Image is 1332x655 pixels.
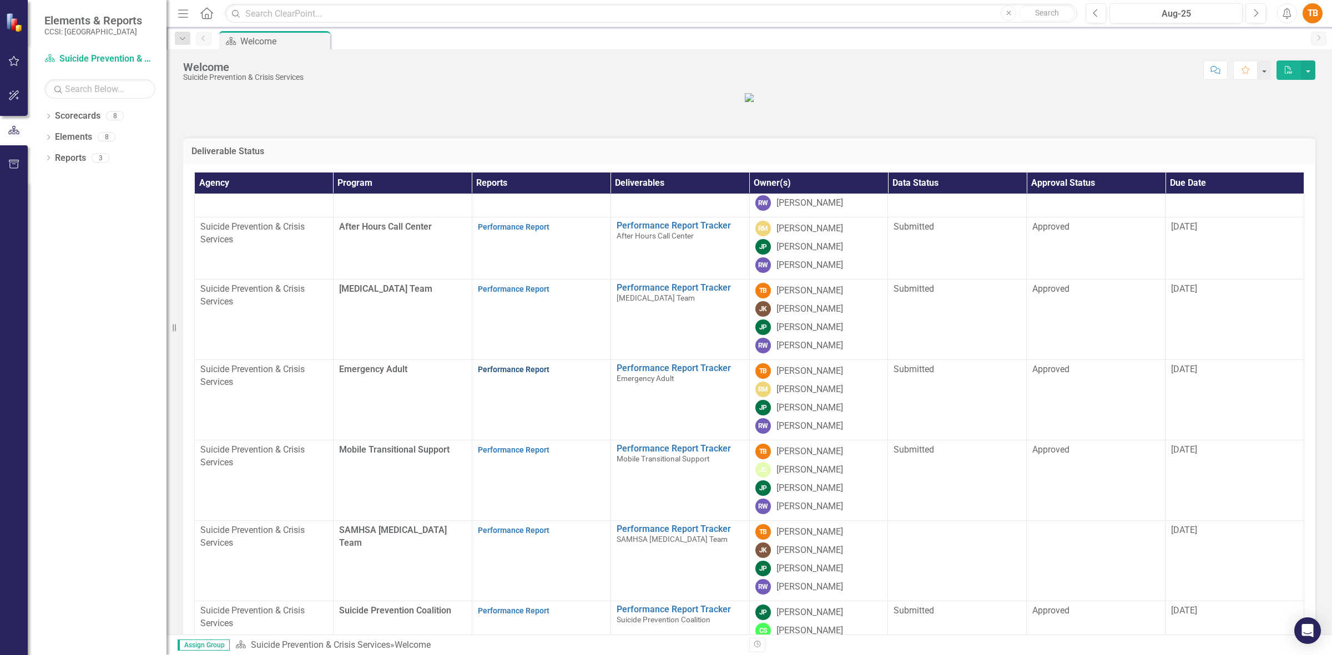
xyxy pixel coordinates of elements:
button: Aug-25 [1109,3,1243,23]
td: Double-Click to Edit Right Click for Context Menu [610,217,749,280]
div: [PERSON_NAME] [776,339,843,352]
a: Performance Report [478,285,549,293]
td: Double-Click to Edit Right Click for Context Menu [610,521,749,601]
td: Double-Click to Edit [1027,440,1165,521]
div: [PERSON_NAME] [776,562,843,575]
span: Elements & Reports [44,14,142,27]
span: Suicide Prevention Coalition [339,605,451,616]
div: [PERSON_NAME] [776,197,843,210]
div: JK [755,542,771,558]
span: Emergency Adult [617,374,674,383]
div: RW [755,257,771,273]
a: Performance Report Tracker [617,221,744,231]
a: Performance Report Tracker [617,363,744,373]
span: SAMHSA [MEDICAL_DATA] Team [339,525,447,548]
div: [PERSON_NAME] [776,303,843,316]
input: Search ClearPoint... [225,4,1077,23]
span: Mobile Transitional Support [617,454,709,463]
span: [DATE] [1171,605,1197,616]
div: [PERSON_NAME] [776,500,843,513]
div: [PERSON_NAME] [776,482,843,495]
div: RM [755,221,771,236]
span: [DATE] [1171,525,1197,535]
a: Performance Report [478,606,549,615]
p: Suicide Prevention & Crisis Services [200,363,327,389]
a: Performance Report Tracker [617,444,744,454]
a: Performance Report Tracker [617,605,744,615]
a: Scorecards [55,110,100,123]
div: RW [755,579,771,595]
td: Double-Click to Edit [888,360,1027,440]
div: JP [755,605,771,620]
span: [DATE] [1171,444,1197,455]
div: TB [755,363,771,379]
div: [PERSON_NAME] [776,464,843,476]
td: Double-Click to Edit [1027,360,1165,440]
div: CS [755,623,771,638]
div: Suicide Prevention & Crisis Services [183,73,304,82]
div: 3 [92,153,109,163]
div: JC [755,462,771,478]
span: SAMHSA [MEDICAL_DATA] Team [617,535,728,544]
div: Welcome [395,639,431,650]
td: Double-Click to Edit [888,280,1027,360]
div: Welcome [240,34,327,48]
div: Aug-25 [1113,7,1239,21]
span: Submitted [894,283,934,294]
div: JP [755,400,771,415]
a: Elements [55,131,92,144]
div: [PERSON_NAME] [776,321,843,334]
div: [PERSON_NAME] [776,241,843,253]
span: Submitted [894,605,934,616]
input: Search Below... [44,79,155,99]
p: Suicide Prevention & Crisis Services [200,444,327,469]
a: Performance Report Tracker [617,524,744,534]
div: [PERSON_NAME] [776,259,843,272]
div: [PERSON_NAME] [776,445,843,458]
span: [DATE] [1171,364,1197,374]
h3: Deliverable Status [191,146,1307,156]
div: TB [755,444,771,459]
span: Suicide Prevention Coalition [617,615,710,624]
div: [PERSON_NAME] [776,624,843,637]
button: TB [1303,3,1323,23]
div: 8 [106,111,124,121]
img: ClearPoint Strategy [6,13,25,32]
div: [PERSON_NAME] [776,365,843,378]
span: Approved [1032,444,1069,455]
span: Approved [1032,364,1069,374]
a: Performance Report [478,526,549,535]
a: Performance Report [478,445,549,454]
span: Approved [1032,605,1069,616]
img: SPCS.JPG [745,93,754,102]
p: Suicide Prevention & Crisis Services [200,605,327,630]
span: After Hours Call Center [617,231,694,240]
span: Assign Group [178,639,230,651]
span: Approved [1032,283,1069,294]
span: [MEDICAL_DATA] Team [617,293,695,302]
div: [PERSON_NAME] [776,222,843,235]
span: Submitted [894,221,934,232]
a: Performance Report [478,222,549,231]
a: Suicide Prevention & Crisis Services [44,53,155,65]
div: [PERSON_NAME] [776,544,843,557]
small: CCSI: [GEOGRAPHIC_DATA] [44,27,142,36]
div: Welcome [183,61,304,73]
td: Double-Click to Edit [1027,280,1165,360]
div: JP [755,480,771,496]
div: RW [755,195,771,211]
div: [PERSON_NAME] [776,606,843,619]
div: RW [755,338,771,353]
p: Suicide Prevention & Crisis Services [200,221,327,246]
span: Submitted [894,444,934,455]
a: Performance Report [478,365,549,374]
td: Double-Click to Edit [888,440,1027,521]
td: Double-Click to Edit [1027,521,1165,601]
div: [PERSON_NAME] [776,581,843,593]
span: [DATE] [1171,283,1197,294]
div: Open Intercom Messenger [1294,617,1321,644]
td: Double-Click to Edit [1027,217,1165,280]
td: Double-Click to Edit Right Click for Context Menu [610,440,749,521]
span: Approved [1032,221,1069,232]
p: Suicide Prevention & Crisis Services [200,524,327,550]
